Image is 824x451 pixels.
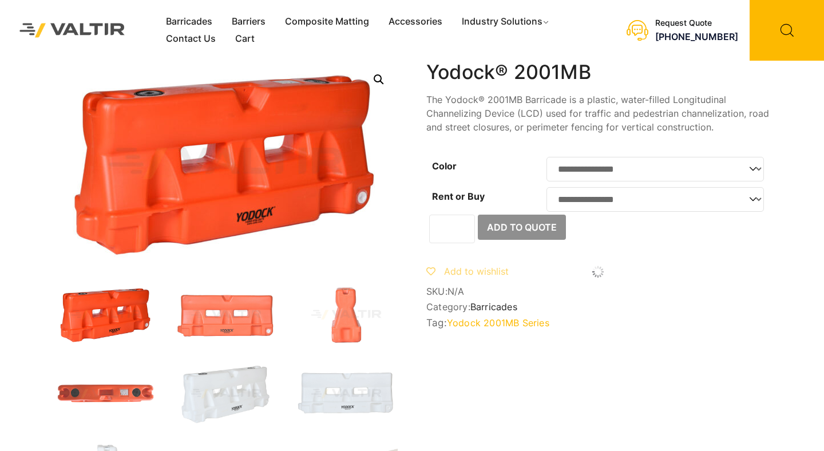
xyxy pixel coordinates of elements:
[429,215,475,243] input: Product quantity
[156,30,225,48] a: Contact Us
[447,317,549,329] a: Yodock 2001MB Series
[426,286,770,297] span: SKU:
[426,93,770,134] p: The Yodock® 2001MB Barricade is a plastic, water-filled Longitudinal Channelizing Device (LCD) us...
[54,363,157,425] img: 2001MB_Org_Top.jpg
[478,215,566,240] button: Add to Quote
[452,13,560,30] a: Industry Solutions
[175,363,278,425] img: 2001MB_Nat_3Q.jpg
[447,286,465,297] span: N/A
[432,160,457,172] label: Color
[432,191,485,202] label: Rent or Buy
[426,61,770,84] h1: Yodock® 2001MB
[54,284,157,346] img: 2001MB_Org_3Q.jpg
[9,12,136,48] img: Valtir Rentals
[655,18,738,28] div: Request Quote
[275,13,379,30] a: Composite Matting
[655,31,738,42] a: [PHONE_NUMBER]
[222,13,275,30] a: Barriers
[156,13,222,30] a: Barricades
[225,30,264,48] a: Cart
[426,302,770,312] span: Category:
[175,284,278,346] img: 2001MB_Org_Front.jpg
[379,13,452,30] a: Accessories
[295,363,398,425] img: 2001MB_Nat_Front.jpg
[426,317,770,329] span: Tag:
[295,284,398,346] img: 2001MB_Org_Side.jpg
[470,301,517,312] a: Barricades
[369,69,389,90] a: 🔍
